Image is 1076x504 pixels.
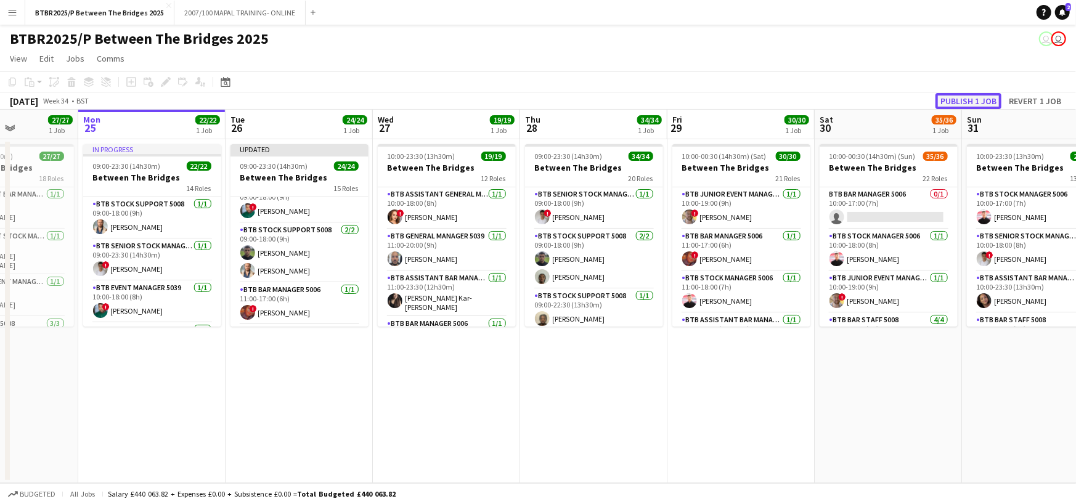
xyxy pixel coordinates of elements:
app-card-role: BTB Bar Staff 50084/410:30-17:30 (7h) [820,313,958,408]
div: In progress [83,144,221,154]
a: Comms [92,51,129,67]
span: 27/27 [48,115,73,124]
div: Salary £440 063.82 + Expenses £0.00 + Subsistence £0.00 = [108,489,396,498]
span: ! [691,209,699,217]
app-job-card: 10:00-00:30 (14h30m) (Sat)30/30Between The Bridges21 RolesBTB Junior Event Manager 50391/110:00-1... [672,144,810,327]
span: All jobs [68,489,97,498]
span: 24/24 [343,115,367,124]
button: 2007/100 MAPAL TRAINING- ONLINE [174,1,306,25]
span: Sat [820,114,833,125]
span: 27 [376,121,394,135]
span: 19/19 [481,152,506,161]
span: ! [250,305,257,312]
span: 09:00-23:30 (14h30m) [535,152,603,161]
app-card-role: BTB Stock support 50081/109:00-22:30 (13h30m)[PERSON_NAME] [525,289,663,331]
h3: Between The Bridges [820,162,958,173]
div: 1 Job [932,126,956,135]
div: 10:00-23:30 (13h30m)19/19Between The Bridges12 RolesBTB Assistant General Manager 50061/110:00-18... [378,144,516,327]
span: 35/36 [923,152,948,161]
div: BST [76,96,89,105]
button: Budgeted [6,487,57,501]
div: [DATE] [10,95,38,107]
span: Edit [39,53,54,64]
app-card-role: BTB Stock Manager 50061/111:00-18:00 (7h)[PERSON_NAME] [672,271,810,313]
h3: Between The Bridges [230,172,369,183]
app-card-role: BTB Assistant Bar Manager 50061/111:00-23:30 (12h30m) [672,313,810,355]
a: 2 [1055,5,1070,20]
span: ! [691,251,699,259]
span: Wed [378,114,394,125]
app-card-role: BTB Senior Stock Manager 50061/109:00-18:00 (9h)![PERSON_NAME] [525,187,663,229]
span: 22 Roles [923,174,948,183]
h3: Between The Bridges [672,162,810,173]
button: BTBR2025/P Between The Bridges 2025 [25,1,174,25]
span: 28 [523,121,540,135]
span: Week 34 [41,96,71,105]
span: 10:00-00:30 (14h30m) (Sun) [829,152,916,161]
app-job-card: 09:00-23:30 (14h30m)34/34Between The Bridges20 RolesBTB Senior Stock Manager 50061/109:00-18:00 (... [525,144,663,327]
h3: Between The Bridges [525,162,663,173]
app-card-role: BTB General Manager 50391/111:00-20:00 (9h)[PERSON_NAME] [378,229,516,271]
app-job-card: In progress09:00-23:30 (14h30m)22/22Between The Bridges14 RolesBTB Stock support 50081/109:00-18:... [83,144,221,327]
span: 34/34 [629,152,653,161]
a: Jobs [61,51,89,67]
span: Comms [97,53,124,64]
span: Thu [525,114,540,125]
span: ! [250,203,257,211]
span: 29 [670,121,682,135]
span: 25 [81,121,100,135]
app-card-role: BTB Bar Manager 50060/110:00-17:00 (7h) [820,187,958,229]
span: Jobs [66,53,84,64]
div: 1 Job [785,126,809,135]
h3: Between The Bridges [378,162,516,173]
app-card-role: BTB Stock Manager 50061/110:00-18:00 (8h)[PERSON_NAME] [820,229,958,271]
div: 1 Job [638,126,661,135]
span: ! [102,303,110,311]
span: 26 [229,121,245,135]
app-card-role: BTB Event Manager 50391/109:00-18:00 (9h)![PERSON_NAME] [230,181,369,223]
app-user-avatar: Amy Cane [1051,31,1066,46]
span: 30/30 [776,152,801,161]
app-card-role: BTB Assistant Bar Manager 50061/111:00-23:30 (12h30m)[PERSON_NAME] Kar-[PERSON_NAME] [378,271,516,317]
span: 18 Roles [39,174,64,183]
app-card-role: BTB Event Manager 50391/110:00-18:00 (8h)![PERSON_NAME] [83,281,221,323]
span: Mon [83,114,100,125]
app-card-role: BTB Bar Manager 50061/111:00-17:00 (6h)![PERSON_NAME] [672,229,810,271]
app-card-role: BTB Bar Manager 50061/1 [378,317,516,359]
app-job-card: Updated09:00-23:30 (14h30m)24/24Between The Bridges15 RolesBTB Assistant Stock Manager 50061/109:... [230,144,369,327]
div: 1 Job [343,126,367,135]
span: 12 Roles [481,174,506,183]
span: 19/19 [490,115,515,124]
span: 22/22 [187,161,211,171]
span: ! [986,251,993,259]
a: View [5,51,32,67]
span: 24/24 [334,161,359,171]
span: 34/34 [637,115,662,124]
span: 27/27 [39,152,64,161]
app-card-role: BTB Junior Event Manager 50391/110:00-19:00 (9h)![PERSON_NAME] [672,187,810,229]
div: 1 Job [49,126,72,135]
span: ! [839,293,846,301]
span: 09:00-23:30 (14h30m) [93,161,161,171]
span: Sun [967,114,982,125]
h1: BTBR2025/P Between The Bridges 2025 [10,30,269,48]
h3: Between The Bridges [83,172,221,183]
span: ! [397,209,404,217]
app-job-card: 10:00-00:30 (14h30m) (Sun)35/36Between The Bridges22 RolesBTB Bar Manager 50060/110:00-17:00 (7h)... [820,144,958,327]
span: 21 Roles [776,174,801,183]
span: 15 Roles [334,184,359,193]
span: ! [544,209,552,217]
app-card-role: BTB Stock support 50082/209:00-18:00 (9h)[PERSON_NAME][PERSON_NAME] [525,229,663,289]
span: 22/22 [195,115,220,124]
app-card-role: BTB Bar Manager 50061/111:00-17:00 (6h)![PERSON_NAME] [230,283,369,325]
span: 10:00-00:30 (14h30m) (Sat) [682,152,767,161]
span: 10:00-23:30 (13h30m) [977,152,1045,161]
div: 1 Job [196,126,219,135]
app-user-avatar: Amy Cane [1039,31,1054,46]
span: 10:00-23:30 (13h30m) [388,152,455,161]
span: Fri [672,114,682,125]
